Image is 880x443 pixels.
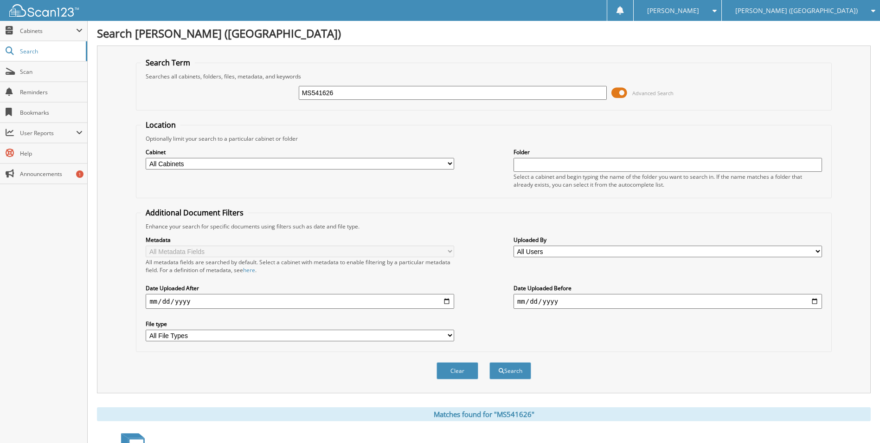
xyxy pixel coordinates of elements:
span: Announcements [20,170,83,178]
button: Search [489,362,531,379]
legend: Additional Document Filters [141,208,248,218]
label: Uploaded By [514,236,822,244]
span: User Reports [20,129,76,137]
div: Select a cabinet and begin typing the name of the folder you want to search in. If the name match... [514,173,822,189]
label: Metadata [146,236,454,244]
h1: Search [PERSON_NAME] ([GEOGRAPHIC_DATA]) [97,26,871,41]
span: Bookmarks [20,109,83,117]
span: [PERSON_NAME] ([GEOGRAPHIC_DATA]) [735,8,858,13]
label: File type [146,320,454,328]
label: Cabinet [146,148,454,156]
div: Matches found for "MS541626" [97,407,871,421]
legend: Search Term [141,58,195,68]
span: Advanced Search [632,90,674,97]
span: Reminders [20,88,83,96]
img: scan123-logo-white.svg [9,4,79,17]
div: Optionally limit your search to a particular cabinet or folder [141,135,826,143]
button: Clear [437,362,478,379]
span: Search [20,47,81,55]
a: here [243,266,255,274]
input: start [146,294,454,309]
div: Enhance your search for specific documents using filters such as date and file type. [141,222,826,230]
div: Searches all cabinets, folders, files, metadata, and keywords [141,72,826,80]
label: Folder [514,148,822,156]
legend: Location [141,120,180,130]
div: 1 [76,170,84,178]
span: [PERSON_NAME] [647,8,699,13]
label: Date Uploaded Before [514,284,822,292]
div: All metadata fields are searched by default. Select a cabinet with metadata to enable filtering b... [146,258,454,274]
input: end [514,294,822,309]
span: Scan [20,68,83,76]
span: Cabinets [20,27,76,35]
span: Help [20,150,83,157]
label: Date Uploaded After [146,284,454,292]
